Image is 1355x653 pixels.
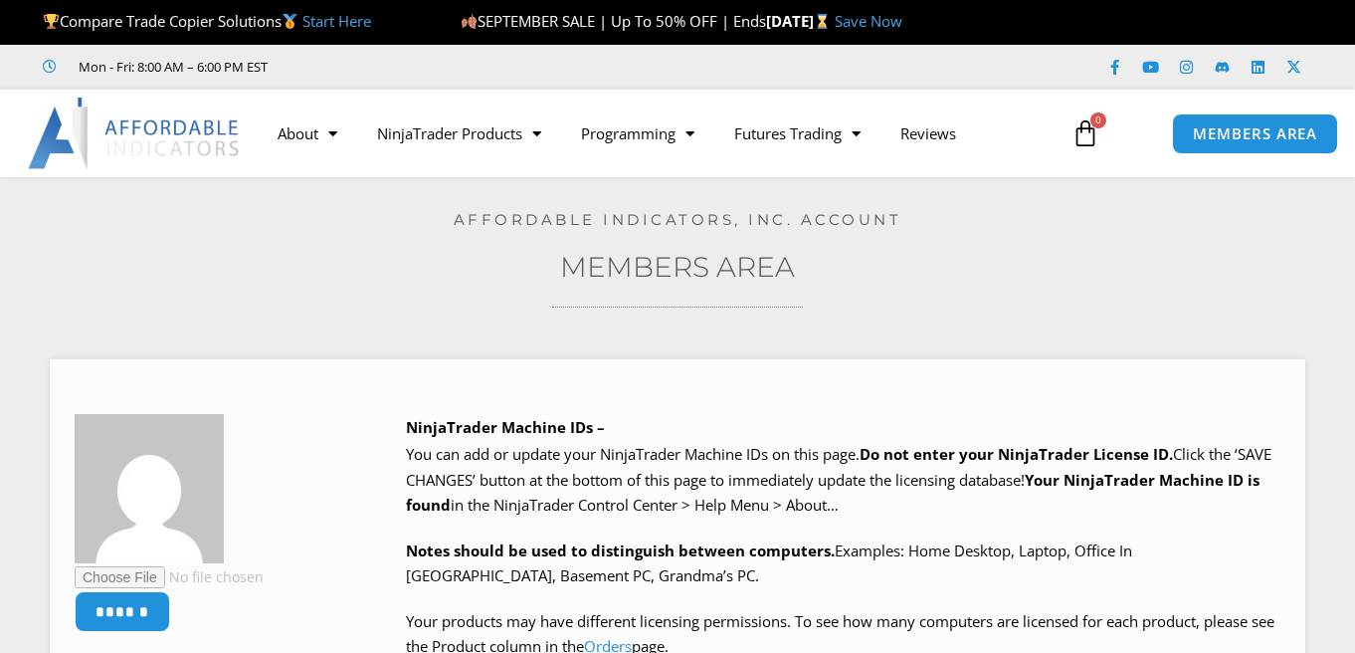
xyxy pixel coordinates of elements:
[461,11,766,31] span: SEPTEMBER SALE | Up To 50% OFF | Ends
[258,110,1058,156] nav: Menu
[406,541,835,560] strong: Notes should be used to distinguish between computers.
[74,55,268,79] span: Mon - Fri: 8:00 AM – 6:00 PM EST
[75,414,224,563] img: ee871318a17e01da1487c01b5e6cbe1a3608c80cc5c94791d262c3d3b6416b81
[44,14,59,29] img: 🏆
[357,110,561,156] a: NinjaTrader Products
[462,14,477,29] img: 🍂
[454,210,902,229] a: Affordable Indicators, Inc. Account
[766,11,835,31] strong: [DATE]
[560,250,795,284] a: Members Area
[302,11,371,31] a: Start Here
[714,110,880,156] a: Futures Trading
[258,110,357,156] a: About
[815,14,830,29] img: ⌛
[406,444,860,464] span: You can add or update your NinjaTrader Machine IDs on this page.
[283,14,297,29] img: 🥇
[561,110,714,156] a: Programming
[880,110,976,156] a: Reviews
[1193,126,1317,141] span: MEMBERS AREA
[1090,112,1106,128] span: 0
[406,444,1271,515] span: Click the ‘SAVE CHANGES’ button at the bottom of this page to immediately update the licensing da...
[1042,105,1129,162] a: 0
[28,98,242,169] img: LogoAI | Affordable Indicators – NinjaTrader
[295,57,594,77] iframe: Customer reviews powered by Trustpilot
[1172,113,1338,154] a: MEMBERS AREA
[406,541,1132,586] span: Examples: Home Desktop, Laptop, Office In [GEOGRAPHIC_DATA], Basement PC, Grandma’s PC.
[860,444,1173,464] b: Do not enter your NinjaTrader License ID.
[406,417,605,437] b: NinjaTrader Machine IDs –
[43,11,371,31] span: Compare Trade Copier Solutions
[835,11,902,31] a: Save Now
